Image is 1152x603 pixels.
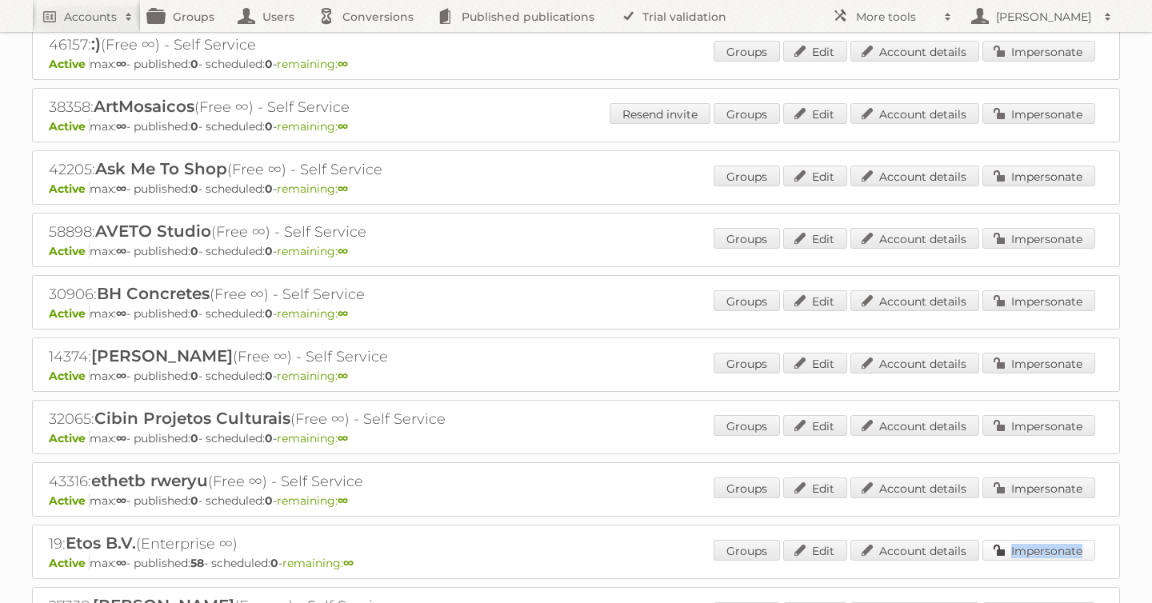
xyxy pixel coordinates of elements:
strong: 0 [265,119,273,134]
strong: ∞ [116,57,126,71]
h2: More tools [856,9,936,25]
strong: 0 [265,182,273,196]
span: Cibin Projetos Culturais [94,409,290,428]
a: Groups [714,41,780,62]
strong: 0 [265,431,273,445]
p: max: - published: - scheduled: - [49,556,1103,570]
strong: ∞ [338,431,348,445]
strong: ∞ [116,119,126,134]
a: Groups [714,415,780,436]
a: Edit [783,103,847,124]
p: max: - published: - scheduled: - [49,182,1103,196]
span: BH Concretes [97,284,210,303]
strong: ∞ [116,556,126,570]
span: remaining: [277,369,348,383]
strong: ∞ [338,182,348,196]
strong: 58 [190,556,204,570]
a: Edit [783,290,847,311]
span: Active [49,431,90,445]
strong: 0 [265,493,273,508]
a: Account details [850,415,979,436]
span: Active [49,556,90,570]
a: Account details [850,41,979,62]
h2: [PERSON_NAME] [992,9,1096,25]
span: remaining: [277,493,348,508]
strong: ∞ [116,182,126,196]
h2: Accounts [64,9,117,25]
a: Edit [783,415,847,436]
p: max: - published: - scheduled: - [49,431,1103,445]
strong: 0 [265,369,273,383]
p: max: - published: - scheduled: - [49,306,1103,321]
span: AVETO Studio [95,222,211,241]
span: Etos B.V. [66,533,136,553]
a: Impersonate [982,41,1095,62]
span: remaining: [277,431,348,445]
span: Active [49,119,90,134]
span: Active [49,493,90,508]
a: Groups [714,477,780,498]
strong: ∞ [338,57,348,71]
a: Edit [783,353,847,373]
strong: 0 [270,556,278,570]
a: Groups [714,540,780,561]
h2: 42205: (Free ∞) - Self Service [49,159,609,180]
a: Impersonate [982,477,1095,498]
a: Edit [783,540,847,561]
strong: ∞ [116,369,126,383]
a: Impersonate [982,540,1095,561]
strong: 0 [265,57,273,71]
span: Active [49,182,90,196]
strong: 0 [190,493,198,508]
h2: 58898: (Free ∞) - Self Service [49,222,609,242]
a: Groups [714,353,780,373]
span: remaining: [277,119,348,134]
h2: 32065: (Free ∞) - Self Service [49,409,609,429]
span: remaining: [277,182,348,196]
strong: 0 [190,119,198,134]
strong: 0 [190,431,198,445]
strong: ∞ [338,493,348,508]
a: Impersonate [982,228,1095,249]
a: Account details [850,477,979,498]
span: ArtMosaicos [94,97,194,116]
strong: 0 [190,244,198,258]
a: Account details [850,540,979,561]
strong: 0 [190,369,198,383]
a: Groups [714,290,780,311]
strong: ∞ [116,244,126,258]
strong: ∞ [338,244,348,258]
a: Impersonate [982,166,1095,186]
span: remaining: [282,556,354,570]
a: Impersonate [982,290,1095,311]
span: remaining: [277,57,348,71]
p: max: - published: - scheduled: - [49,244,1103,258]
a: Account details [850,353,979,373]
a: Groups [714,166,780,186]
p: max: - published: - scheduled: - [49,57,1103,71]
h2: 14374: (Free ∞) - Self Service [49,346,609,367]
strong: ∞ [116,431,126,445]
p: max: - published: - scheduled: - [49,369,1103,383]
span: Active [49,369,90,383]
a: Edit [783,166,847,186]
a: Groups [714,103,780,124]
strong: ∞ [338,306,348,321]
a: Impersonate [982,415,1095,436]
h2: 38358: (Free ∞) - Self Service [49,97,609,118]
strong: ∞ [338,119,348,134]
strong: ∞ [343,556,354,570]
strong: 0 [190,182,198,196]
strong: 0 [190,306,198,321]
a: Account details [850,290,979,311]
h2: 30906: (Free ∞) - Self Service [49,284,609,305]
h2: 46157: (Free ∞) - Self Service [49,34,609,55]
span: Ask Me To Shop [95,159,227,178]
a: Edit [783,41,847,62]
span: remaining: [277,306,348,321]
h2: 19: (Enterprise ∞) [49,533,609,554]
a: Account details [850,103,979,124]
strong: 0 [190,57,198,71]
p: max: - published: - scheduled: - [49,119,1103,134]
span: ethetb rweryu [91,471,208,490]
